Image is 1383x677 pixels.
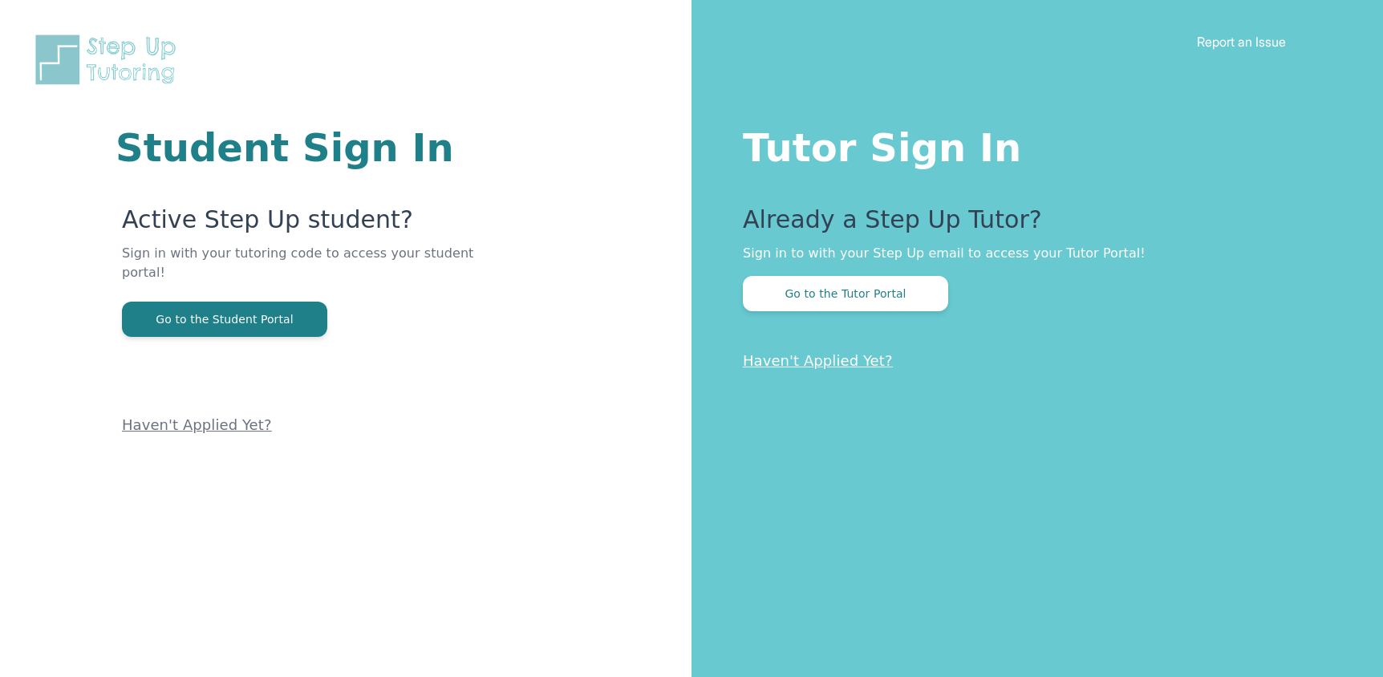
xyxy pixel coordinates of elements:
[122,311,327,326] a: Go to the Student Portal
[743,276,948,311] button: Go to the Tutor Portal
[743,352,893,369] a: Haven't Applied Yet?
[32,32,186,87] img: Step Up Tutoring horizontal logo
[122,244,499,302] p: Sign in with your tutoring code to access your student portal!
[1197,34,1286,50] a: Report an Issue
[122,416,272,433] a: Haven't Applied Yet?
[122,205,499,244] p: Active Step Up student?
[743,122,1319,167] h1: Tutor Sign In
[743,205,1319,244] p: Already a Step Up Tutor?
[122,302,327,337] button: Go to the Student Portal
[116,128,499,167] h1: Student Sign In
[743,286,948,301] a: Go to the Tutor Portal
[743,244,1319,263] p: Sign in to with your Step Up email to access your Tutor Portal!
